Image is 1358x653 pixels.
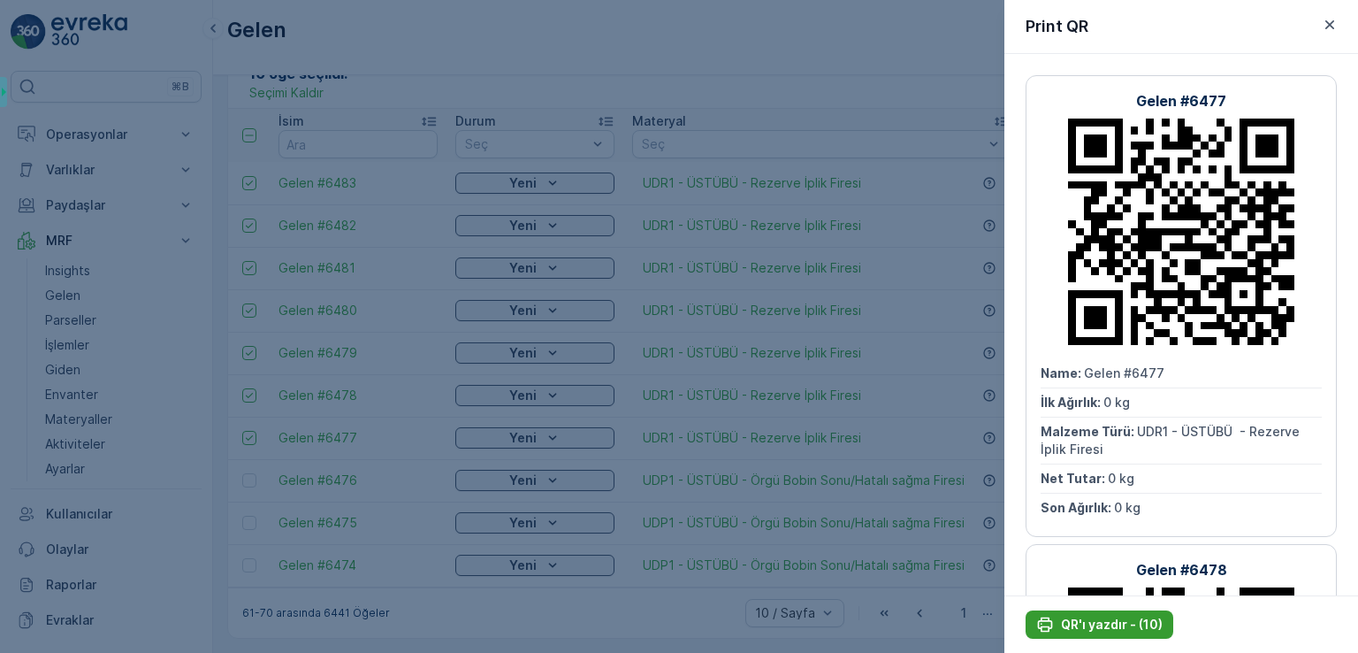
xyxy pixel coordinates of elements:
[1041,424,1303,457] span: UDR1 - ÜSTÜBÜ - Rezerve İplik Firesi
[631,466,723,488] p: Gelen #6488
[1136,90,1226,111] p: Gelen #6477
[1136,559,1227,580] p: Gelen #6478
[15,349,111,364] span: Malzeme Türü :
[632,15,723,36] p: Gelen #6487
[1041,471,1108,486] span: Net Tutar :
[88,407,115,422] span: 0 kg
[111,349,343,364] span: UDT1 - ÜSTÜBÜ - Tahar Kılavuz Firesi
[1026,611,1173,639] button: QR'ı yazdır - (10)
[15,290,58,305] span: Name :
[15,378,82,393] span: Net Tutar :
[1108,471,1134,486] span: 0 kg
[1103,395,1130,410] span: 0 kg
[15,319,78,334] span: İlk Ağırlık :
[1026,14,1088,39] p: Print QR
[1041,365,1084,380] span: Name :
[1041,424,1137,439] span: Malzeme Türü :
[1061,616,1163,634] p: QR'ı yazdır - (10)
[78,319,104,334] span: 0 kg
[82,378,109,393] span: 0 kg
[1041,500,1114,515] span: Son Ağırlık :
[1114,500,1141,515] span: 0 kg
[1041,395,1103,410] span: İlk Ağırlık :
[1084,365,1164,380] span: Gelen #6477
[15,407,88,422] span: Son Ağırlık :
[58,290,139,305] span: Gelen #6487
